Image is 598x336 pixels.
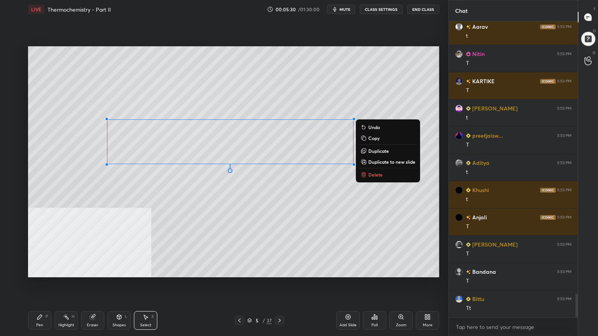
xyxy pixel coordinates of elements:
div: More [423,323,433,327]
img: Learner_Badge_beginner_1_8b307cf2a0.svg [466,161,471,165]
img: fb7c6a74aed3460e9d8de1c4988a4d9b.jpg [455,241,463,248]
div: T [466,141,572,149]
img: 8fb0894b662d4efc9c06a6494a0b2374.jpg [455,50,463,58]
div: T [466,59,572,67]
p: Undo [368,124,380,130]
p: D [593,28,596,34]
img: Learner_Badge_beginner_1_8b307cf2a0.svg [466,133,471,138]
div: 5:53 PM [557,269,572,274]
div: 5:53 PM [557,215,572,220]
div: t [466,168,572,176]
div: Shapes [113,323,126,327]
div: Add Slide [339,323,357,327]
h6: KARTIKE [471,77,495,85]
button: CLASS SETTINGS [360,5,403,14]
p: Copy [368,135,380,141]
img: Learner_Badge_beginner_1_8b307cf2a0.svg [466,297,471,301]
button: mute [327,5,355,14]
img: b239a9cb1c0443efbce6af92eb4d8ed4.jpg [455,268,463,276]
div: P [46,315,48,318]
div: Select [140,323,151,327]
div: T [466,277,572,285]
img: d391e043194a4f50b3f1f8a604db3c4e.jpg [455,77,463,85]
p: T [593,6,596,12]
button: Duplicate to new slide [359,157,417,166]
div: 5:53 PM [557,79,572,84]
div: grid [449,21,578,317]
img: iconic-dark.1390631f.png [540,215,556,220]
button: Undo [359,122,417,132]
div: T [466,223,572,231]
img: no-rating-badge.077c3623.svg [466,25,471,29]
img: bc79c6d396874c0d8d87261c113e5626.jpg [455,186,463,194]
button: Copy [359,133,417,143]
img: iconic-dark.1390631f.png [540,188,556,192]
img: Learner_Badge_pro_50a137713f.svg [466,52,471,56]
h4: Thermochemistry - Part II [47,6,111,13]
h6: Nitin [471,50,485,58]
img: 29243969_5357AE4D-2C3E-40F6-B311-0A6874696E02.png [455,105,463,112]
div: Tt [466,304,572,312]
img: iconic-dark.1390631f.png [540,79,556,84]
img: default.png [455,23,463,31]
p: Duplicate [368,148,389,154]
div: 37 [267,317,272,324]
button: End Class [407,5,439,14]
div: t [466,196,572,203]
h6: Anjali [471,213,487,221]
div: 5:53 PM [557,188,572,192]
img: Learner_Badge_beginner_1_8b307cf2a0.svg [466,242,471,247]
div: L [125,315,127,318]
button: Delete [359,170,417,179]
div: 5:53 PM [557,133,572,138]
div: 5:53 PM [557,106,572,111]
div: T [466,87,572,94]
img: 3ce0e2c6cbc147b6b6892e71ba2df1de.jpg [455,132,463,140]
img: Learner_Badge_beginner_1_8b307cf2a0.svg [466,106,471,111]
div: T [466,250,572,258]
div: H [72,315,74,318]
div: / [263,318,265,323]
h6: [PERSON_NAME] [471,240,518,248]
div: Zoom [396,323,406,327]
div: t [466,32,572,40]
div: 5:53 PM [557,24,572,29]
p: Chat [449,0,474,21]
h6: Khushi [471,186,489,194]
img: no-rating-badge.077c3623.svg [466,79,471,84]
div: 5:53 PM [557,52,572,56]
div: Eraser [87,323,98,327]
div: S [151,315,154,318]
img: 60587ba52ff84944ad97835c5a6e3219.jpg [455,159,463,167]
h6: preetjaisw... [471,131,503,140]
img: no-rating-badge.077c3623.svg [466,215,471,220]
div: Highlight [58,323,74,327]
div: 5:53 PM [557,161,572,165]
img: 3c9b7afd308b43668f923b6dad86116d.jpg [455,295,463,303]
p: G [593,50,596,56]
button: Duplicate [359,146,417,156]
div: t [466,114,572,122]
div: 5:53 PM [557,297,572,301]
div: 5:53 PM [557,242,572,247]
p: Duplicate to new slide [368,159,415,165]
img: no-rating-badge.077c3623.svg [466,270,471,274]
div: LIVE [28,5,44,14]
div: 5 [253,318,261,323]
h6: Aarav [471,23,488,31]
h6: Bandana [471,268,496,276]
h6: Bittu [471,295,484,303]
div: Pen [36,323,43,327]
img: Learner_Badge_beginner_1_8b307cf2a0.svg [466,188,471,192]
span: mute [339,7,350,12]
p: Delete [368,171,383,178]
div: Poll [371,323,378,327]
h6: Aditya [471,159,489,167]
h6: [PERSON_NAME] [471,104,518,112]
img: iconic-dark.1390631f.png [540,24,556,29]
img: 3 [455,213,463,221]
